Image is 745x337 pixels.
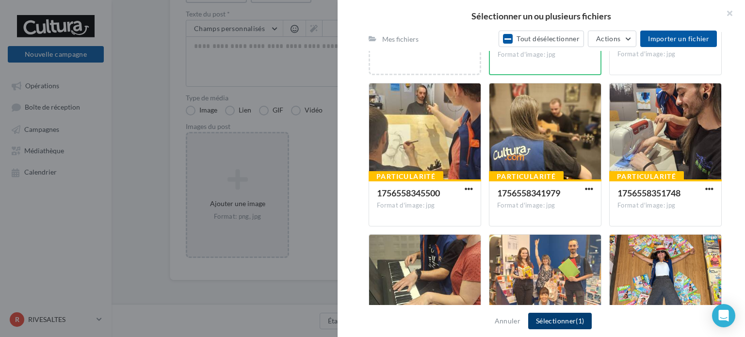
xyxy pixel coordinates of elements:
[528,313,592,329] button: Sélectionner(1)
[498,50,593,59] div: Format d'image: jpg
[497,188,560,198] span: 1756558341979
[377,188,440,198] span: 1756558345500
[596,34,620,43] span: Actions
[648,34,709,43] span: Importer un fichier
[640,31,717,47] button: Importer un fichier
[609,171,684,182] div: Particularité
[617,188,680,198] span: 1756558351748
[353,12,729,20] h2: Sélectionner un ou plusieurs fichiers
[489,171,564,182] div: Particularité
[382,34,419,44] div: Mes fichiers
[617,50,713,59] div: Format d'image: jpg
[491,315,524,327] button: Annuler
[497,201,593,210] div: Format d'image: jpg
[617,201,713,210] div: Format d'image: jpg
[377,201,473,210] div: Format d'image: jpg
[499,31,584,47] button: Tout désélectionner
[712,304,735,327] div: Open Intercom Messenger
[588,31,636,47] button: Actions
[369,171,443,182] div: Particularité
[576,317,584,325] span: (1)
